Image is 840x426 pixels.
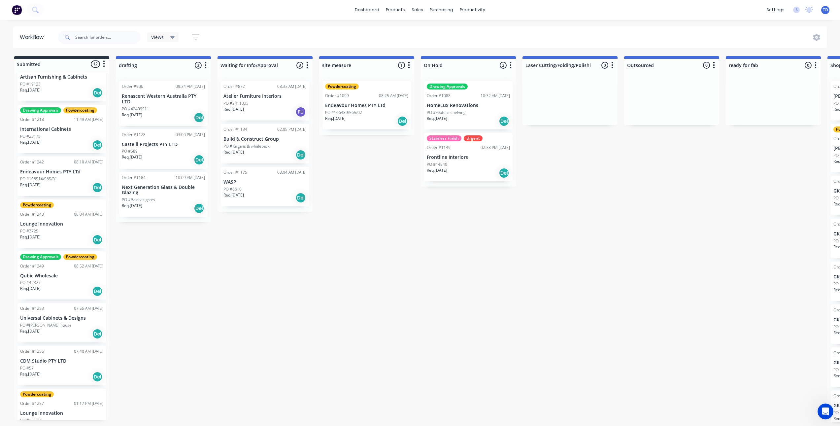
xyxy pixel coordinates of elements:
div: Drawing Approvals [20,107,61,113]
p: Req. [DATE] [325,116,346,122]
iframe: Intercom live chat [818,404,833,419]
div: Order #117508:04 AM [DATE]WASPPO #6610Req.[DATE]Del [221,167,309,206]
div: Order #1175 [223,169,247,175]
div: 08:10 AM [DATE] [74,159,103,165]
div: 11:49 AM [DATE] [74,117,103,123]
div: Order #1253 [20,305,44,311]
div: Del [194,112,204,123]
div: settings [763,5,788,15]
div: Order #1128 [122,132,146,138]
p: Req. [DATE] [427,167,447,173]
div: 08:52 AM [DATE] [74,263,103,269]
div: Powdercoating [20,391,54,397]
div: 07:55 AM [DATE] [74,305,103,311]
p: Endeavour Homes PTY LTd [325,103,408,108]
p: Lounge Innovation [20,410,103,416]
div: sales [408,5,426,15]
p: PO #23175 [20,133,41,139]
div: Del [92,234,103,245]
p: WASP [223,179,307,185]
div: Del [499,168,509,178]
div: 09:34 AM [DATE] [176,84,205,89]
div: Powdercoating [325,84,359,89]
p: CDM Studio PTY LTD [20,358,103,364]
div: 08:04 AM [DATE] [74,211,103,217]
div: Order #124208:10 AM [DATE]Endeavour Homes PTY LTdPO #106514/565/01Req.[DATE]Del [17,157,106,196]
div: Order #1149 [427,145,451,151]
p: HomeLux Renovations [427,103,510,108]
div: Order #1218 [20,117,44,123]
div: Order #113402:05 PM [DATE]Build & Construct GroupPO #Kalgans & whalebackReq.[DATE]Del [221,124,309,163]
div: Order #1242 [20,159,44,165]
div: Del [295,150,306,160]
div: Del [92,88,103,98]
div: Order #112803:00 PM [DATE]Castelli Projects PTY LTDPO #589Req.[DATE]Del [119,129,208,169]
div: Drawing ApprovalsOrder #108810:32 AM [DATE]HomeLux RenovationsPO #Feature shelvingReq.[DATE]Del [424,81,513,129]
div: Order #87208:33 AM [DATE]Atelier Furniture InteriorsPO #2411033Req.[DATE]PU [221,81,309,121]
div: Del [194,155,204,165]
div: Del [92,286,103,297]
p: Req. [DATE] [20,139,41,145]
a: dashboard [352,5,383,15]
p: Req. [DATE] [20,328,41,334]
input: Search for orders... [75,31,141,44]
div: Urgent [464,135,483,141]
div: Del [194,203,204,214]
p: Frontline Interiors [427,155,510,160]
div: Drawing ApprovalsPowdercoatingOrder #121811:49 AM [DATE]International CabinetsPO #23175Req.[DATE]Del [17,105,106,153]
p: International Cabinets [20,126,103,132]
img: Factory [12,5,22,15]
div: Order #1257 [20,401,44,407]
div: 07:40 AM [DATE] [74,348,103,354]
p: Req. [DATE] [223,192,244,198]
div: Del [92,140,103,150]
p: PO #1263Q [20,417,41,423]
div: 10:32 AM [DATE] [481,93,510,99]
p: PO #Feature shelving [427,110,465,116]
div: Artisan Furnishing & CabinetsPO #19123Req.[DATE]Del [17,62,106,101]
p: PO #2411033 [223,100,249,106]
p: PO #57 [20,365,34,371]
p: Req. [DATE] [223,106,244,112]
p: PO #42327 [20,280,41,286]
p: PO #Baldivis gates [122,197,155,203]
div: Order #872 [223,84,245,89]
p: PO #6610 [223,186,242,192]
div: Order #125307:55 AM [DATE]Universal Cabinets & DesignsPO #[PERSON_NAME] houseReq.[DATE]Del [17,303,106,342]
p: PO #106514/565/01 [20,176,57,182]
div: Del [397,116,408,126]
div: 08:33 AM [DATE] [277,84,307,89]
span: TD [823,7,828,13]
div: Drawing Approvals [20,254,61,260]
div: PowdercoatingOrder #124808:04 AM [DATE]Lounge InnovationPO #3725Req.[DATE]Del [17,199,106,248]
div: Del [92,372,103,382]
div: Drawing ApprovalsPowdercoatingOrder #124908:52 AM [DATE]Qubic WholesalePO #42327Req.[DATE]Del [17,251,106,300]
p: PO #106489/565/02 [325,110,362,116]
div: 10:09 AM [DATE] [176,175,205,181]
p: PO #3725 [20,228,38,234]
div: Order #906 [122,84,143,89]
div: 08:25 AM [DATE] [379,93,408,99]
div: Stainless Finish [427,135,461,141]
div: Workflow [20,33,47,41]
p: Req. [DATE] [20,182,41,188]
p: Castelli Projects PTY LTD [122,142,205,147]
p: Req. [DATE] [20,286,41,292]
p: Req. [DATE] [122,154,142,160]
p: Req. [DATE] [20,87,41,93]
div: 02:05 PM [DATE] [277,126,307,132]
div: Powdercoating [63,254,97,260]
div: Order #1184 [122,175,146,181]
div: Del [92,182,103,193]
p: PO #589 [122,148,138,154]
div: Order #1256 [20,348,44,354]
div: Order #1134 [223,126,247,132]
p: Req. [DATE] [122,203,142,209]
p: Universal Cabinets & Designs [20,315,103,321]
div: Order #1099 [325,93,349,99]
div: Order #118410:09 AM [DATE]Next Generation Glass & Double GlazingPO #Baldivis gatesReq.[DATE]Del [119,172,208,217]
div: 01:17 PM [DATE] [74,401,103,407]
p: Req. [DATE] [20,234,41,240]
p: PO #42409S11 [122,106,149,112]
div: 03:00 PM [DATE] [176,132,205,138]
